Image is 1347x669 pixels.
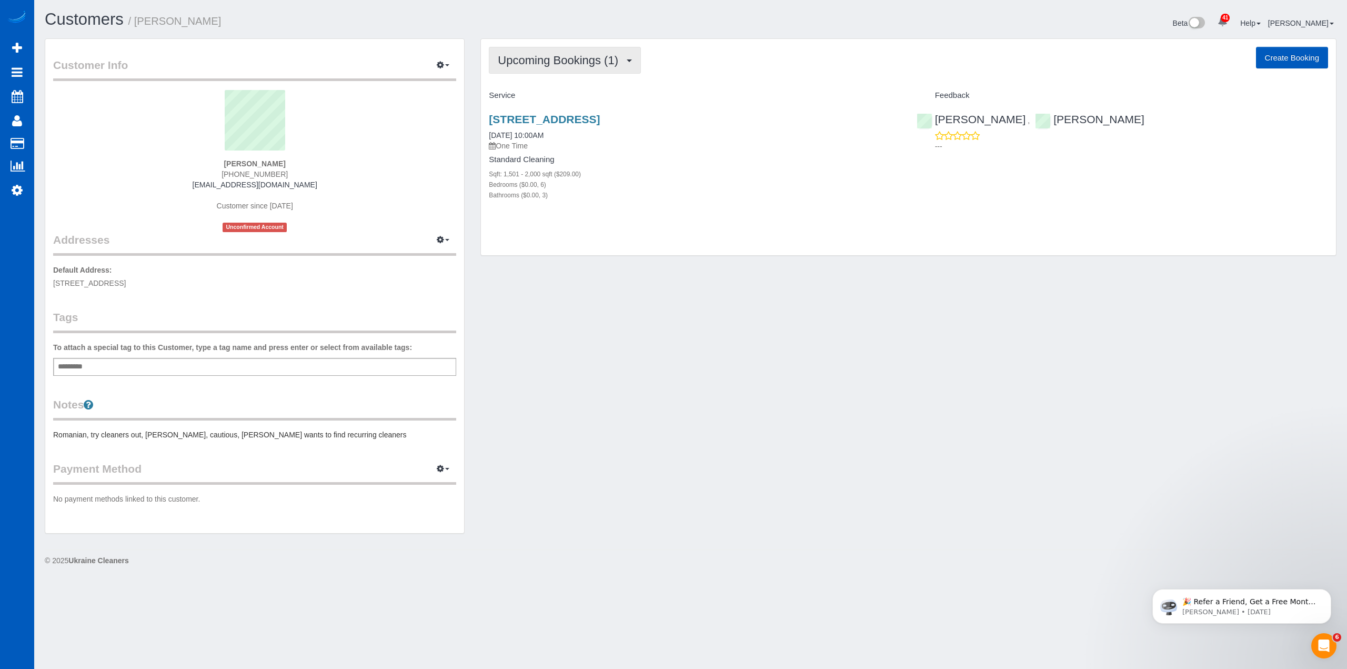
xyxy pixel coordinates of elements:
small: Bedrooms ($0.00, 6) [489,181,546,188]
button: Create Booking [1256,47,1328,69]
strong: [PERSON_NAME] [224,159,285,168]
label: To attach a special tag to this Customer, type a tag name and press enter or select from availabl... [53,342,412,353]
p: No payment methods linked to this customer. [53,494,456,504]
a: Beta [1173,19,1205,27]
span: 41 [1221,14,1230,22]
span: Upcoming Bookings (1) [498,54,624,67]
a: [DATE] 10:00AM [489,131,544,139]
small: Bathrooms ($0.00, 3) [489,192,548,199]
legend: Tags [53,309,456,333]
a: [PERSON_NAME] [917,113,1026,125]
h4: Standard Cleaning [489,155,900,164]
a: [EMAIL_ADDRESS][DOMAIN_NAME] [193,181,317,189]
img: Automaid Logo [6,11,27,25]
h4: Feedback [917,91,1328,100]
span: 6 [1333,633,1341,642]
iframe: Intercom live chat [1311,633,1336,658]
label: Default Address: [53,265,112,275]
span: [PHONE_NUMBER] [222,170,288,178]
legend: Payment Method [53,461,456,485]
span: Unconfirmed Account [223,223,287,232]
h4: Service [489,91,900,100]
div: © 2025 [45,555,1336,566]
small: Sqft: 1,501 - 2,000 sqft ($209.00) [489,171,581,178]
strong: Ukraine Cleaners [68,556,128,565]
a: Customers [45,10,124,28]
button: Upcoming Bookings (1) [489,47,641,74]
pre: Romanian, try cleaners out, [PERSON_NAME], cautious, [PERSON_NAME] wants to find recurring cleaners [53,430,456,440]
iframe: Intercom notifications message [1137,567,1347,641]
a: [STREET_ADDRESS] [489,113,600,125]
small: / [PERSON_NAME] [128,15,222,27]
span: Customer since [DATE] [217,202,293,210]
a: [PERSON_NAME] [1268,19,1334,27]
p: --- [935,141,1328,152]
legend: Customer Info [53,57,456,81]
p: One Time [489,141,900,151]
span: [STREET_ADDRESS] [53,279,126,287]
a: [PERSON_NAME] [1035,113,1144,125]
a: 41 [1212,11,1233,34]
a: Help [1240,19,1261,27]
img: New interface [1188,17,1205,31]
legend: Notes [53,397,456,421]
span: , [1028,116,1030,125]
